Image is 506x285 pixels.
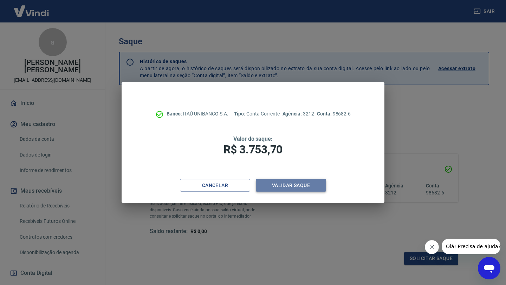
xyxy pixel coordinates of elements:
[167,111,183,117] span: Banco:
[317,110,351,118] p: 98682-6
[234,111,247,117] span: Tipo:
[283,110,314,118] p: 3212
[167,110,228,118] p: ITAÚ UNIBANCO S.A.
[283,111,303,117] span: Agência:
[478,257,500,279] iframe: Botão para abrir a janela de mensagens
[317,111,333,117] span: Conta:
[234,110,280,118] p: Conta Corrente
[180,179,250,192] button: Cancelar
[4,5,59,11] span: Olá! Precisa de ajuda?
[223,143,283,156] span: R$ 3.753,70
[442,239,500,254] iframe: Mensagem da empresa
[256,179,326,192] button: Validar saque
[425,240,439,254] iframe: Fechar mensagem
[233,135,273,142] span: Valor do saque:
